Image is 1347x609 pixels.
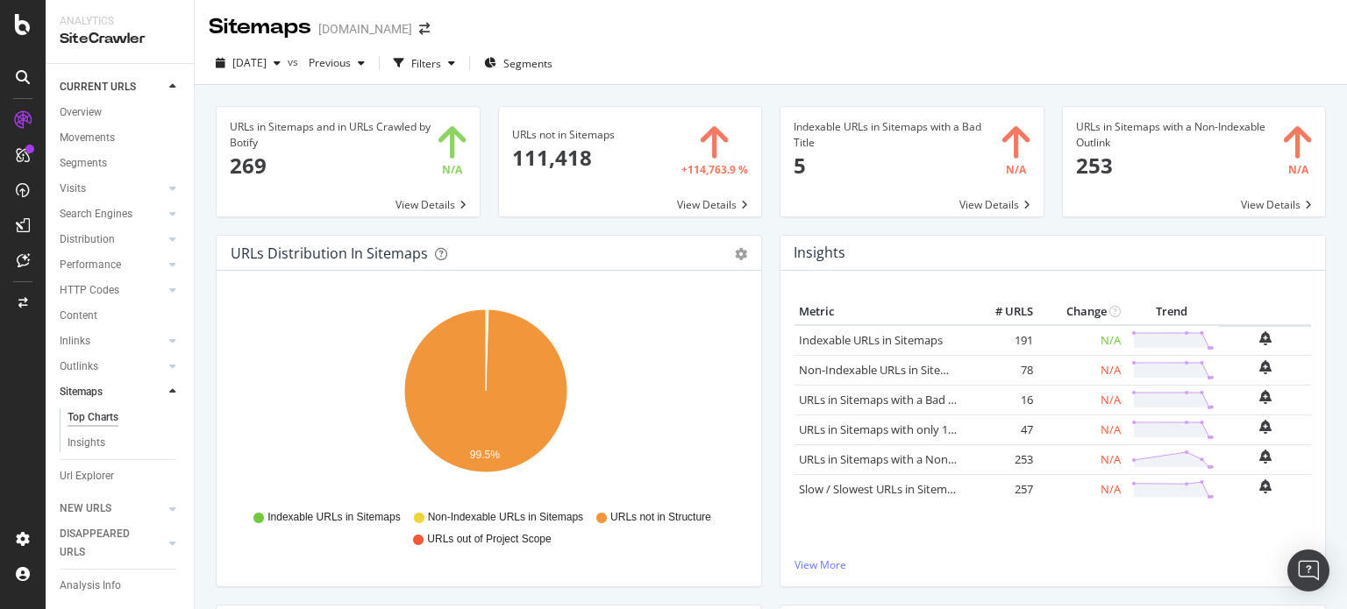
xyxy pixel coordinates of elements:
[60,230,115,249] div: Distribution
[799,332,943,348] a: Indexable URLs in Sitemaps
[735,248,747,260] div: gear
[1037,385,1125,414] td: N/A
[60,499,164,518] a: NEW URLS
[60,577,121,595] div: Analysis Info
[1259,420,1272,434] div: bell-plus
[60,499,111,518] div: NEW URLS
[60,154,182,173] a: Segments
[477,49,559,77] button: Segments
[68,408,118,427] div: Top Charts
[967,355,1037,385] td: 78
[60,180,164,198] a: Visits
[60,78,136,96] div: CURRENT URLS
[470,449,500,461] text: 99.5%
[68,408,182,427] a: Top Charts
[60,525,164,562] a: DISAPPEARED URLS
[1037,474,1125,504] td: N/A
[60,307,97,325] div: Content
[967,474,1037,504] td: 257
[60,383,164,401] a: Sitemaps
[60,307,182,325] a: Content
[1259,450,1272,464] div: bell-plus
[232,55,267,70] span: 2025 Oct. 3rd
[60,358,164,376] a: Outlinks
[795,557,1311,572] a: View More
[428,510,583,525] span: Non-Indexable URLs in Sitemaps
[60,103,182,122] a: Overview
[795,299,967,325] th: Metric
[60,103,102,122] div: Overview
[60,467,114,485] div: Url Explorer
[411,56,441,71] div: Filters
[60,492,154,511] div: Explorer Bookmarks
[60,577,182,595] a: Analysis Info
[967,325,1037,356] td: 191
[60,383,103,401] div: Sitemaps
[967,444,1037,474] td: 253
[1037,444,1125,474] td: N/A
[503,56,552,71] span: Segments
[318,20,412,38] div: [DOMAIN_NAME]
[68,434,105,452] div: Insights
[267,510,400,525] span: Indexable URLs in Sitemaps
[60,14,180,29] div: Analytics
[209,49,288,77] button: [DATE]
[60,525,148,562] div: DISAPPEARED URLS
[60,256,164,274] a: Performance
[799,392,1042,407] a: URLs in Sitemaps with a Bad HTTP Status Code
[60,358,98,376] div: Outlinks
[1125,299,1219,325] th: Trend
[60,281,164,300] a: HTTP Codes
[1287,549,1329,591] div: Open Intercom Messenger
[60,205,132,223] div: Search Engines
[799,421,1016,437] a: URLs in Sitemaps with only 1 Follow Inlink
[68,434,182,452] a: Insights
[288,54,302,69] span: vs
[967,299,1037,325] th: # URLS
[1037,355,1125,385] td: N/A
[302,49,372,77] button: Previous
[967,414,1037,444] td: 47
[60,230,164,249] a: Distribution
[1037,325,1125,356] td: N/A
[60,29,180,49] div: SiteCrawler
[60,256,121,274] div: Performance
[60,492,182,511] a: Explorer Bookmarks
[231,244,428,262] div: URLs Distribution in Sitemaps
[231,299,741,502] svg: A chart.
[427,532,551,547] span: URLs out of Project Scope
[794,241,845,265] h4: Insights
[60,78,164,96] a: CURRENT URLS
[302,55,351,70] span: Previous
[60,129,182,147] a: Movements
[60,281,119,300] div: HTTP Codes
[967,385,1037,414] td: 16
[1259,479,1272,493] div: bell-plus
[60,180,86,198] div: Visits
[60,467,182,485] a: Url Explorer
[60,154,107,173] div: Segments
[60,129,115,147] div: Movements
[60,332,164,351] a: Inlinks
[387,49,462,77] button: Filters
[1259,390,1272,404] div: bell-plus
[799,451,1044,467] a: URLs in Sitemaps with a Non-Indexable Outlink
[1259,331,1272,345] div: bell-plus
[60,332,90,351] div: Inlinks
[799,481,966,497] a: Slow / Slowest URLs in Sitemaps
[799,362,969,378] a: Non-Indexable URLs in Sitemaps
[209,12,311,42] div: Sitemaps
[419,23,430,35] div: arrow-right-arrow-left
[1037,299,1125,325] th: Change
[60,205,164,223] a: Search Engines
[1259,360,1272,374] div: bell-plus
[610,510,711,525] span: URLs not in Structure
[1037,414,1125,444] td: N/A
